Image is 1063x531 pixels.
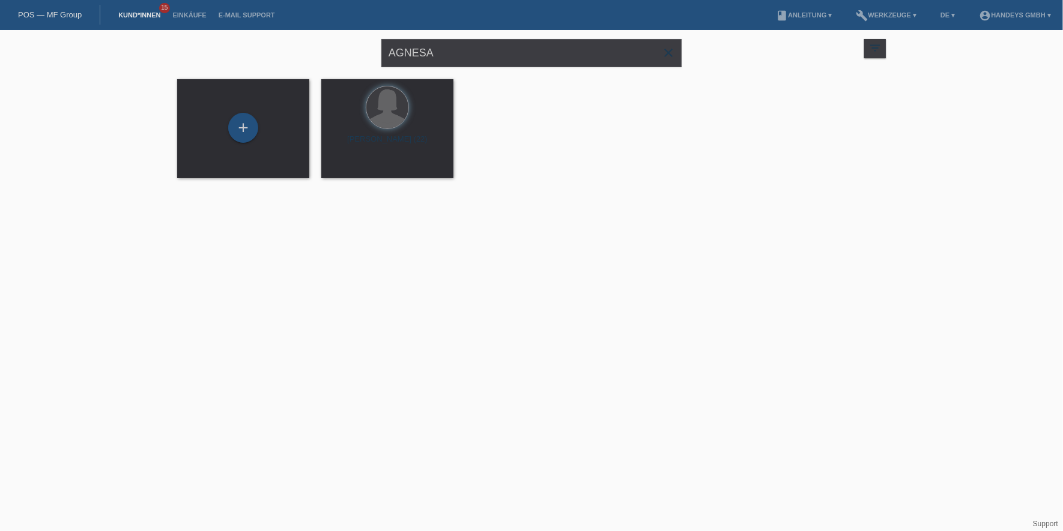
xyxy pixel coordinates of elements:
a: Kund*innen [112,11,166,19]
i: book [776,10,788,22]
div: [PERSON_NAME] (22) [331,134,444,154]
input: Suche... [381,39,682,67]
a: buildWerkzeuge ▾ [850,11,923,19]
i: account_circle [979,10,991,22]
a: E-Mail Support [213,11,281,19]
a: DE ▾ [934,11,961,19]
a: bookAnleitung ▾ [770,11,838,19]
a: POS — MF Group [18,10,82,19]
div: Kund*in hinzufügen [229,118,258,138]
a: account_circleHandeys GmbH ▾ [973,11,1057,19]
i: close [661,46,676,60]
i: filter_list [868,41,882,55]
i: build [856,10,868,22]
a: Einkäufe [166,11,212,19]
a: Support [1033,520,1058,528]
span: 15 [159,3,170,13]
